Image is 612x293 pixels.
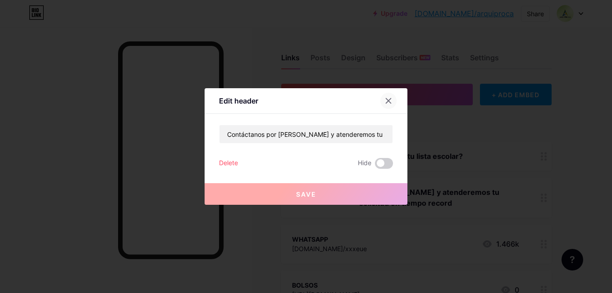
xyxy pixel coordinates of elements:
[219,125,393,143] input: Title
[358,158,371,169] span: Hide
[205,183,407,205] button: Save
[296,190,316,198] span: Save
[219,158,238,169] div: Delete
[219,95,258,106] div: Edit header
